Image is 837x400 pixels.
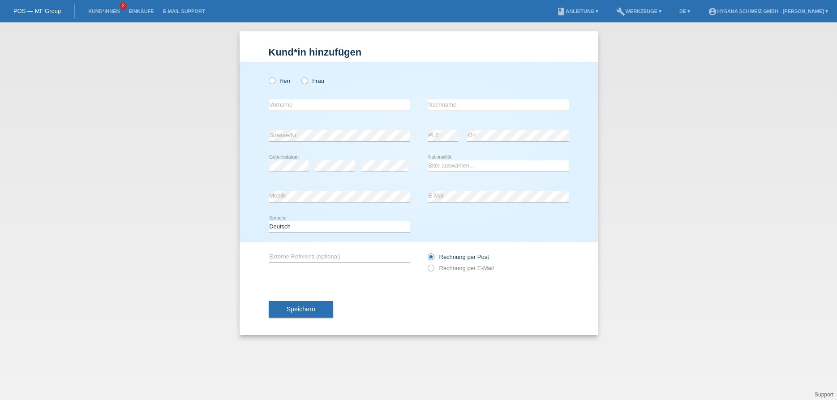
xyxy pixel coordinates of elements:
[120,2,127,10] span: 2
[557,7,566,16] i: book
[159,9,210,14] a: E-Mail Support
[675,9,695,14] a: DE ▾
[612,9,666,14] a: buildWerkzeuge ▾
[301,77,307,83] input: Frau
[13,8,61,14] a: POS — MF Group
[269,77,291,84] label: Herr
[708,7,717,16] i: account_circle
[704,9,833,14] a: account_circleHySaNa Schweiz GmbH - [PERSON_NAME] ▾
[269,77,275,83] input: Herr
[428,254,434,265] input: Rechnung per Post
[269,47,569,58] h1: Kund*in hinzufügen
[616,7,625,16] i: build
[269,301,333,318] button: Speichern
[428,254,489,260] label: Rechnung per Post
[428,265,434,276] input: Rechnung per E-Mail
[428,265,494,271] label: Rechnung per E-Mail
[287,305,315,313] span: Speichern
[84,9,124,14] a: Kund*innen
[815,391,833,398] a: Support
[301,77,324,84] label: Frau
[552,9,603,14] a: bookAnleitung ▾
[124,9,158,14] a: Einkäufe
